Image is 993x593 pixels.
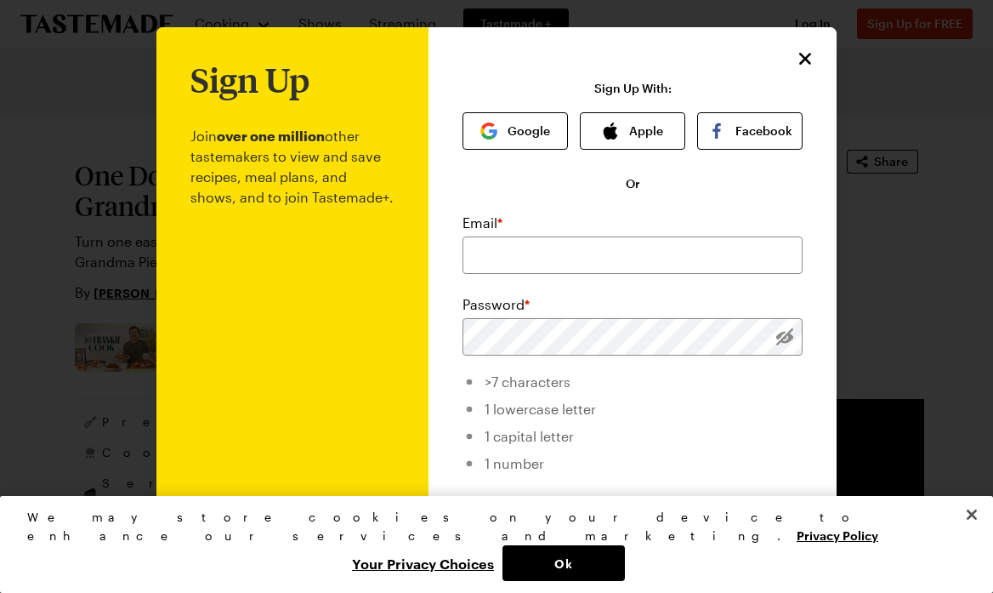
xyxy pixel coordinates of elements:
[953,496,990,533] button: Close
[485,428,574,444] span: 1 capital letter
[697,112,803,150] button: Facebook
[190,61,309,99] h1: Sign Up
[485,373,570,390] span: >7 characters
[580,112,685,150] button: Apple
[594,82,672,95] p: Sign Up With:
[27,508,951,545] div: We may store cookies on your device to enhance our services and marketing.
[462,294,530,315] label: Password
[485,401,596,417] span: 1 lowercase letter
[462,213,502,233] label: Email
[502,545,625,581] button: Ok
[797,527,878,543] a: More information about your privacy, opens in a new tab
[626,175,640,192] span: Or
[485,455,544,471] span: 1 number
[794,48,816,70] button: Close
[343,545,502,581] button: Your Privacy Choices
[462,112,568,150] button: Google
[217,128,325,144] b: over one million
[27,508,951,581] div: Privacy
